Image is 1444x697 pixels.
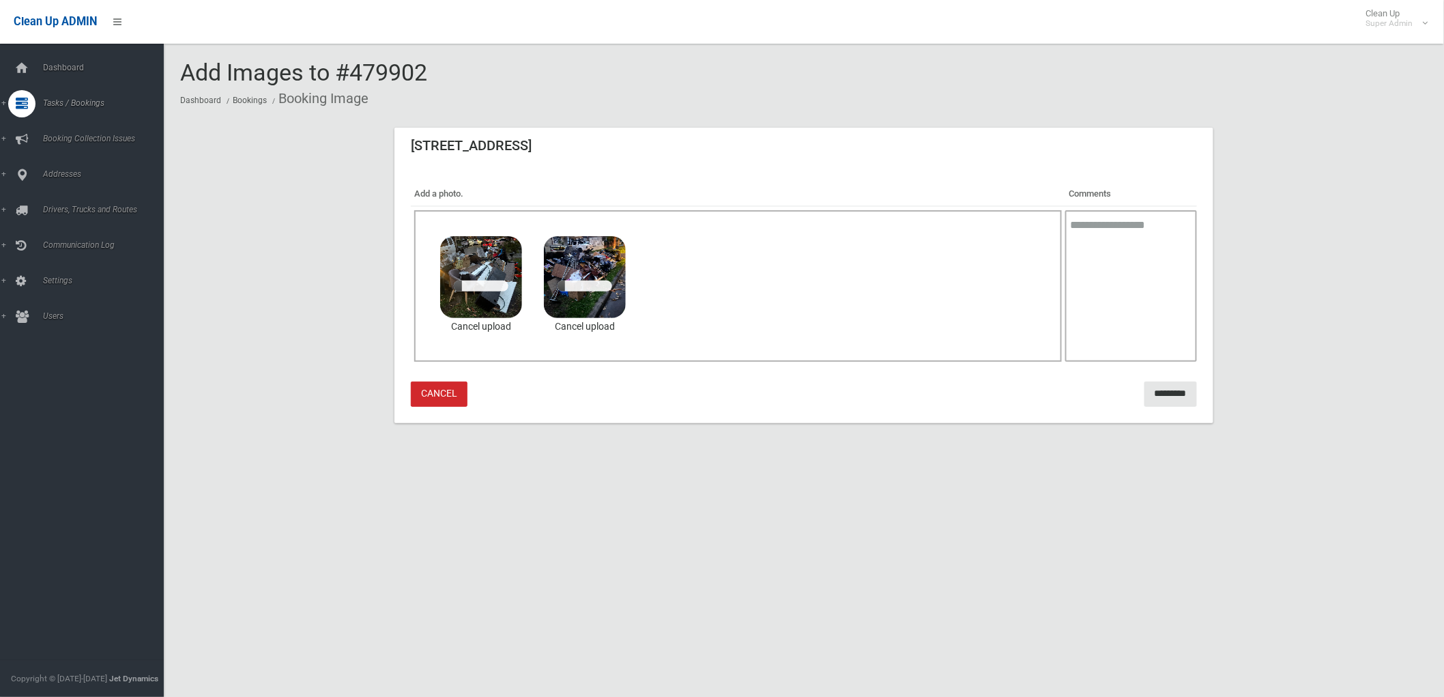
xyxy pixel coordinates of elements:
[39,240,175,250] span: Communication Log
[39,63,175,72] span: Dashboard
[1359,8,1427,29] span: Clean Up
[411,382,467,407] a: Cancel
[411,182,1065,206] th: Add a photo.
[269,86,369,111] li: Booking Image
[39,134,175,143] span: Booking Collection Issues
[544,318,626,336] a: Cancel upload
[180,96,221,105] a: Dashboard
[39,311,175,321] span: Users
[411,139,532,152] h3: [STREET_ADDRESS]
[233,96,267,105] a: Bookings
[39,169,175,179] span: Addresses
[14,15,97,28] span: Clean Up ADMIN
[109,674,158,683] strong: Jet Dynamics
[440,318,522,336] a: Cancel upload
[39,276,175,285] span: Settings
[1065,182,1197,206] th: Comments
[11,674,107,683] span: Copyright © [DATE]-[DATE]
[1366,18,1413,29] small: Super Admin
[180,59,427,86] span: Add Images to #479902
[39,98,175,108] span: Tasks / Bookings
[39,205,175,214] span: Drivers, Trucks and Routes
